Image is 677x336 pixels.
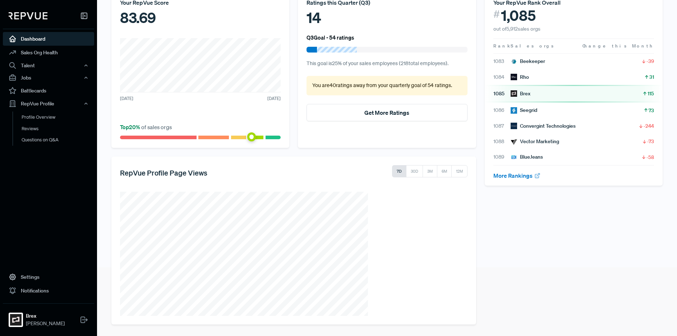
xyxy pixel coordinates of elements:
span: -39 [646,58,654,65]
a: Questions on Q&A [13,134,104,146]
p: You are 40 ratings away from your quarterly goal of 54 ratings . [312,82,461,90]
button: Jobs [3,72,94,84]
a: BrexBrex[PERSON_NAME] [3,303,94,330]
span: out of 5,912 sales orgs [493,26,540,32]
span: # [493,7,500,22]
span: [DATE] [267,95,281,102]
a: Dashboard [3,32,94,46]
div: 14 [307,7,467,28]
div: 83.69 [120,7,281,28]
a: Sales Org Health [3,46,94,59]
h6: Q3 Goal - 54 ratings [307,34,354,41]
button: RepVue Profile [3,97,94,110]
span: 1087 [493,122,511,130]
span: 1084 [493,73,511,81]
span: [PERSON_NAME] [26,320,65,327]
img: Seegrid [511,107,517,114]
p: This goal is 25 % of your sales employees ( 218 total employees). [307,60,467,68]
span: Rank [493,43,511,49]
img: Brex [511,90,517,97]
span: 73 [649,107,654,114]
span: 1085 [493,90,511,97]
span: -58 [646,154,654,161]
span: 115 [648,90,654,97]
span: -244 [644,122,654,130]
span: 1,085 [501,7,536,24]
button: Get More Ratings [307,104,467,121]
a: Notifications [3,284,94,298]
span: -73 [647,138,654,145]
a: Reviews [13,123,104,134]
span: 1086 [493,106,511,114]
button: 6M [437,165,452,177]
a: Settings [3,270,94,284]
div: Rho [511,73,529,81]
span: [DATE] [120,95,133,102]
span: Change this Month [582,43,654,49]
div: Convergint Technologies [511,122,576,130]
img: Beekeeper [511,58,517,65]
button: Talent [3,59,94,72]
span: 1088 [493,138,511,145]
div: Beekeeper [511,58,545,65]
button: 3M [423,165,437,177]
strong: Brex [26,312,65,320]
div: Brex [511,90,530,97]
img: Convergint Technologies [511,123,517,129]
button: 7D [392,165,406,177]
a: Profile Overview [13,112,104,123]
img: BlueJeans [511,154,517,160]
button: 12M [451,165,468,177]
span: of sales orgs [120,123,172,131]
span: 1083 [493,58,511,65]
div: BlueJeans [511,153,543,161]
div: Seegrid [511,106,537,114]
h5: RepVue Profile Page Views [120,168,207,177]
span: Top 20 % [120,123,141,131]
span: Sales orgs [511,43,555,49]
img: RepVue [9,12,47,19]
img: Rho [511,74,517,80]
button: 30D [406,165,423,177]
a: More Rankings [493,172,541,179]
span: 1089 [493,153,511,161]
img: Brex [10,314,22,326]
span: 31 [649,73,654,81]
a: Battlecards [3,84,94,97]
img: Vector Marketing [511,139,517,145]
div: Vector Marketing [511,138,559,145]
